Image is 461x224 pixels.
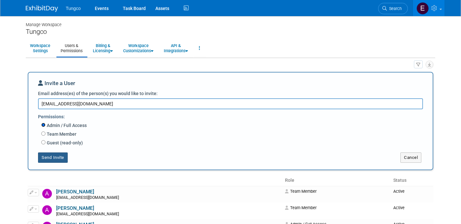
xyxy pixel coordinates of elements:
[160,40,192,56] a: API &Integrations
[400,152,421,163] button: Cancel
[417,2,429,15] img: eddie beeny
[89,40,117,56] a: Billing &Licensing
[45,140,83,146] label: Guest (read-only)
[26,28,435,36] div: Tungco
[56,40,87,56] a: Users &Permissions
[378,3,408,14] a: Search
[391,175,433,186] th: Status
[38,111,428,122] div: Permissions:
[56,189,94,195] a: [PERSON_NAME]
[56,212,281,217] div: [EMAIL_ADDRESS][DOMAIN_NAME]
[282,175,391,186] th: Role
[26,5,58,12] img: ExhibitDay
[45,122,87,129] label: Admin / Full Access
[26,40,54,56] a: WorkspaceSettings
[56,195,281,200] div: [EMAIL_ADDRESS][DOMAIN_NAME]
[42,205,52,215] img: Adam Rubin
[387,6,402,11] span: Search
[42,189,52,199] img: Adam Howell
[56,205,94,211] a: [PERSON_NAME]
[38,79,423,90] div: Invite a User
[119,40,158,56] a: WorkspaceCustomizations
[26,16,435,28] div: Manage Workspace
[38,152,68,163] button: Send Invite
[285,189,317,194] span: Team Member
[66,6,81,11] span: Tungco
[45,131,76,137] label: Team Member
[393,205,405,210] span: Active
[393,189,405,194] span: Active
[38,90,158,97] label: Email address(es) of the person(s) you would like to invite:
[285,205,317,210] span: Team Member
